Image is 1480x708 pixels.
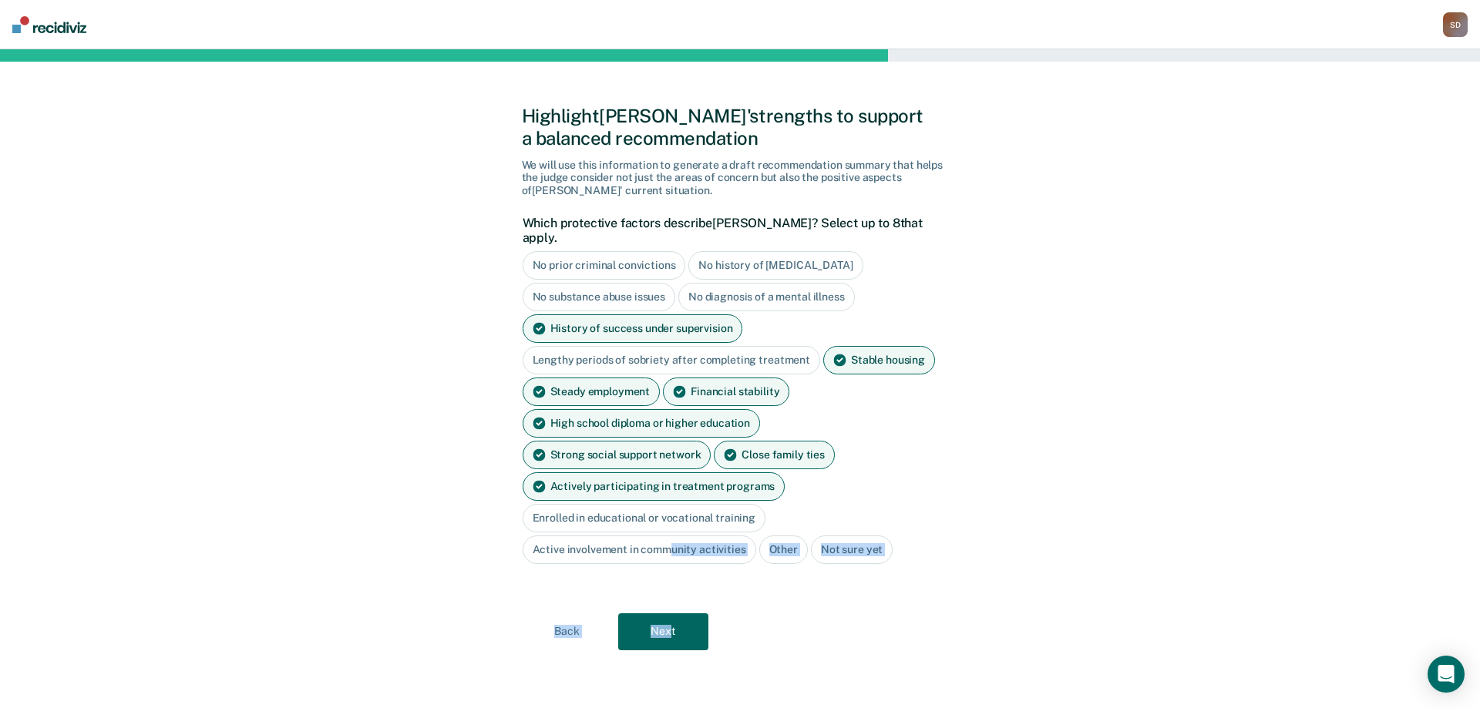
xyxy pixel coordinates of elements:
div: Financial stability [663,377,789,406]
div: Highlight [PERSON_NAME]' strengths to support a balanced recommendation [522,105,959,149]
button: Next [618,613,708,650]
div: Other [759,535,808,564]
div: No substance abuse issues [523,283,676,311]
div: History of success under supervision [523,314,743,343]
label: Which protective factors describe [PERSON_NAME] ? Select up to 8 that apply. [523,216,950,245]
div: Active involvement in community activities [523,535,756,564]
div: Stable housing [823,346,935,374]
div: Actively participating in treatment programs [523,472,785,501]
div: Not sure yet [811,535,893,564]
div: Close family ties [714,441,835,469]
div: S D [1443,12,1468,37]
div: No history of [MEDICAL_DATA] [688,251,863,280]
div: Lengthy periods of sobriety after completing treatment [523,346,820,374]
div: Open Intercom Messenger [1428,656,1465,693]
button: SD [1443,12,1468,37]
div: Steady employment [523,377,661,406]
div: We will use this information to generate a draft recommendation summary that helps the judge cons... [522,159,959,197]
div: Enrolled in educational or vocational training [523,504,766,532]
div: High school diploma or higher education [523,409,761,438]
button: Back [522,613,612,650]
div: No diagnosis of a mental illness [678,283,855,311]
div: Strong social support network [523,441,711,469]
div: No prior criminal convictions [523,251,686,280]
img: Recidiviz [12,16,86,33]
